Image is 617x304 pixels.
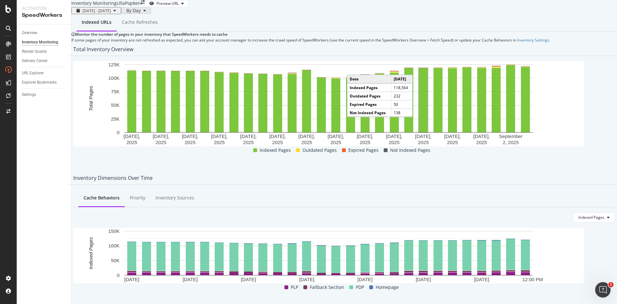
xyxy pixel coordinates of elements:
text: 50K [111,102,120,108]
text: [DATE], [211,134,228,139]
div: Overview [22,30,37,36]
a: URL Explorer [22,70,67,77]
text: 2025 [418,140,429,145]
text: 2025 [476,140,487,145]
a: Render Quality [22,48,67,55]
span: Indexed Pages [260,146,291,154]
div: Inventory Dimensions Over Time [73,175,153,181]
text: [DATE], [240,134,256,139]
div: Priority [130,195,145,201]
a: Overview [22,30,67,36]
text: [DATE], [473,134,490,139]
span: PDP [356,283,364,291]
text: [DATE] [357,276,372,282]
text: Indexed Pages [88,237,94,269]
text: 2025 [126,140,137,145]
text: [DATE], [153,134,169,139]
button: [DATE] - [DATE] [71,7,121,14]
button: By Day [121,7,151,14]
text: [DATE] [183,276,198,282]
text: 2025 [389,140,399,145]
text: 125K [108,61,120,67]
text: 25K [111,116,120,121]
a: Delivery Center [22,58,67,64]
iframe: Intercom live chat [595,282,611,298]
text: [DATE], [386,134,402,139]
text: 100K [108,75,120,81]
span: 1 [608,282,613,287]
a: Inventory Monitoring [22,39,67,46]
span: Expired Pages [348,146,379,154]
text: [DATE] [299,276,314,282]
text: September [499,134,523,139]
text: [DATE], [415,134,432,139]
div: Cache Behaviors [84,195,120,201]
text: 150K [108,228,120,234]
text: 2025 [272,140,283,145]
div: Preview URL [156,1,179,6]
text: [DATE], [357,134,373,139]
button: Indexed Pages [573,212,615,223]
text: 2, 2025 [503,140,519,145]
div: Settings [22,91,36,98]
a: Inventory Settings [517,37,549,43]
text: [DATE] [241,276,256,282]
div: Monitor the number of pages in your inventory that SpeedWorkers needs to cache [75,32,617,37]
text: 2025 [185,140,195,145]
div: Inventory Monitoring [22,39,58,46]
span: Fallback Section [310,283,344,291]
div: If some pages of your inventory are not refreshed as expected, you can ask your account manager t... [71,37,617,43]
div: Cache refreshes [122,19,158,25]
text: [DATE], [269,134,286,139]
div: Total Inventory Overview [73,46,133,52]
svg: A chart. [73,228,584,283]
span: Not Indexed Pages [390,146,430,154]
a: Explorer Bookmarks [22,79,67,86]
svg: A chart. [73,61,584,146]
div: Inventory Sources [156,195,194,201]
a: Settings [22,91,67,98]
div: Indexed URLs [82,19,112,25]
div: info banner [71,32,617,43]
text: 2025 [214,140,225,145]
text: 2025 [243,140,254,145]
div: SpeedWorkers [22,12,66,19]
text: [DATE] [474,276,489,282]
span: Homepage [376,283,399,291]
text: 75K [111,89,120,94]
span: By Day [124,7,141,14]
text: 0 [117,129,120,135]
div: Explorer Bookmarks [22,79,57,86]
text: 2025 [447,140,458,145]
text: [DATE], [123,134,140,139]
span: PLP [291,283,298,291]
text: [DATE], [182,134,198,139]
text: [DATE], [327,134,344,139]
div: Render Quality [22,48,47,55]
span: Outdated Pages [302,146,337,154]
text: [DATE] [124,276,139,282]
text: 0 [117,272,120,278]
text: 100K [108,243,120,248]
div: URL Explorer [22,70,44,77]
text: 50K [111,258,120,263]
text: [DATE], [299,134,315,139]
div: Activation [22,5,66,12]
text: Total Pages [88,86,94,111]
text: 2025 [156,140,166,145]
text: 2025 [360,140,370,145]
span: Indexed Pages [578,215,604,220]
text: 2025 [330,140,341,145]
text: [DATE], [444,134,461,139]
div: Delivery Center [22,58,48,64]
text: [DATE] [416,276,431,282]
text: 12:00 PM [522,276,543,282]
span: [DATE] - [DATE] [83,8,111,14]
text: 2025 [301,140,312,145]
